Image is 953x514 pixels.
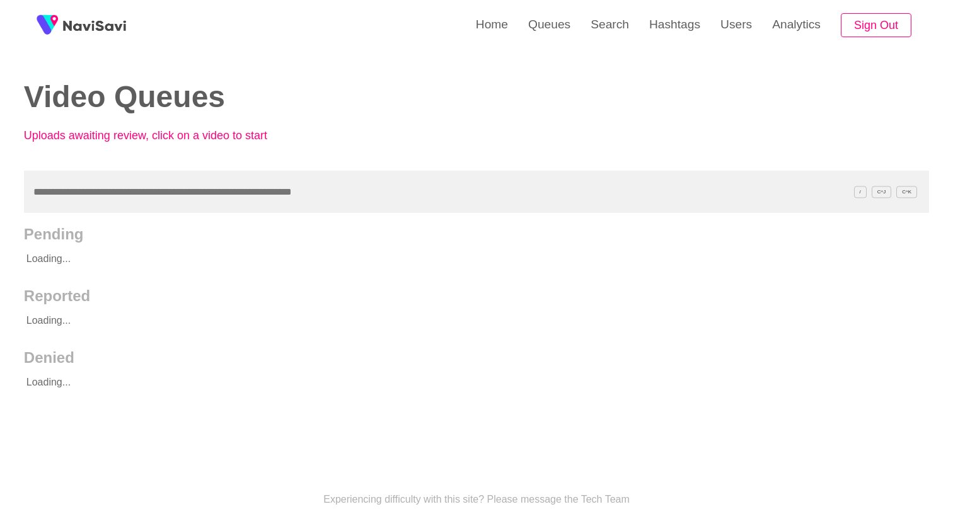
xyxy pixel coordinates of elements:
[841,13,911,38] button: Sign Out
[24,226,929,243] h2: Pending
[24,287,929,305] h2: Reported
[854,186,867,198] span: /
[24,81,458,114] h2: Video Queues
[24,349,929,367] h2: Denied
[896,186,917,198] span: C^K
[24,243,839,275] p: Loading...
[24,129,301,142] p: Uploads awaiting review, click on a video to start
[24,305,839,336] p: Loading...
[24,367,839,398] p: Loading...
[63,19,126,31] img: fireSpot
[323,494,630,505] p: Experiencing difficulty with this site? Please message the Tech Team
[32,9,63,41] img: fireSpot
[872,186,892,198] span: C^J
